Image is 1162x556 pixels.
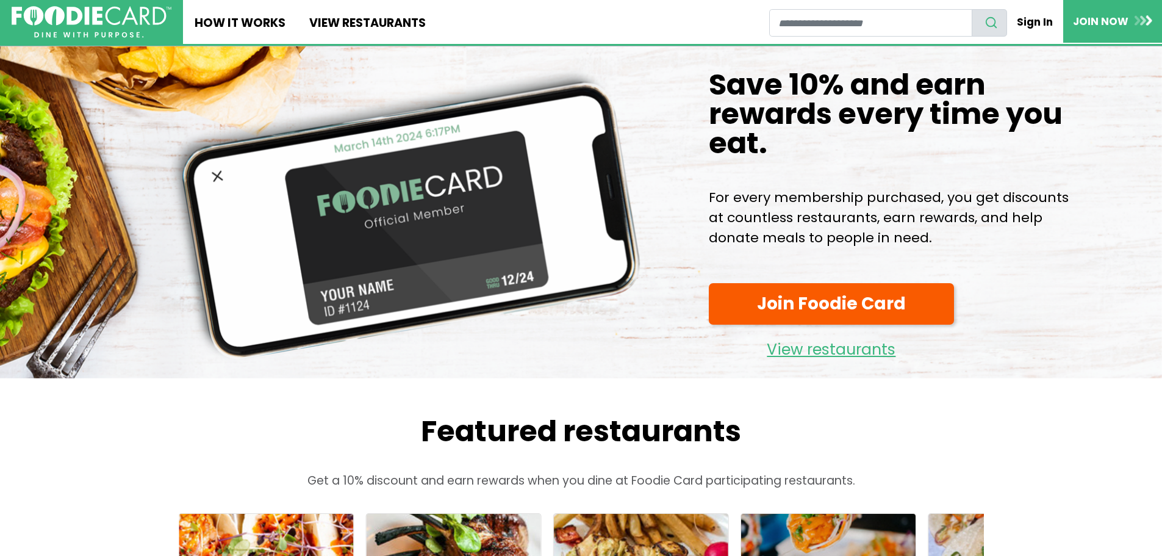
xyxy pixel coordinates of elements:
a: Sign In [1007,9,1063,35]
input: restaurant search [769,9,972,37]
img: FoodieCard; Eat, Drink, Save, Donate [12,6,171,38]
a: Join Foodie Card [709,283,954,325]
h1: Save 10% and earn rewards every time you eat. [709,70,1069,158]
button: search [972,9,1007,37]
p: For every membership purchased, you get discounts at countless restaurants, earn rewards, and hel... [709,187,1069,248]
p: Get a 10% discount and earn rewards when you dine at Foodie Card participating restaurants. [154,472,1008,490]
h2: Featured restaurants [154,414,1008,449]
a: View restaurants [709,331,954,362]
